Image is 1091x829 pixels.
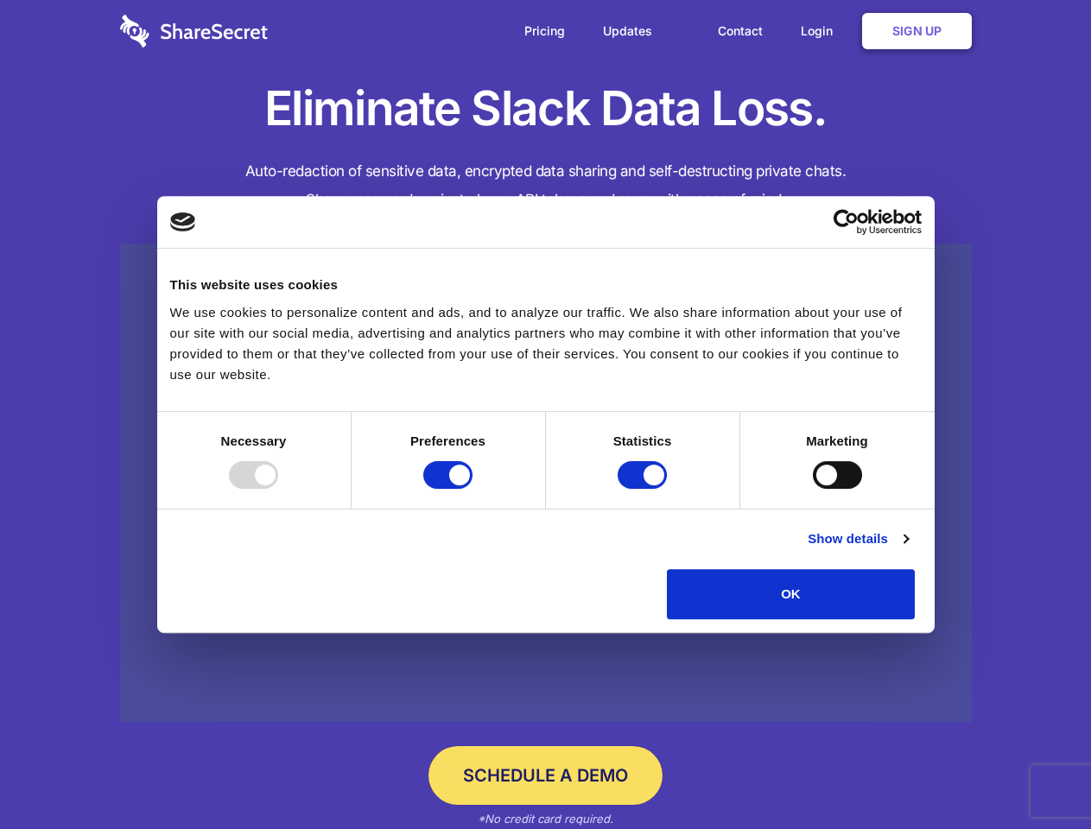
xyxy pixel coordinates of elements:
a: Wistia video thumbnail [120,244,972,723]
strong: Marketing [806,433,868,448]
div: This website uses cookies [170,275,922,295]
img: logo [170,212,196,231]
a: Sign Up [862,13,972,49]
strong: Necessary [221,433,287,448]
h4: Auto-redaction of sensitive data, encrypted data sharing and self-destructing private chats. Shar... [120,157,972,214]
div: We use cookies to personalize content and ads, and to analyze our traffic. We also share informat... [170,302,922,385]
a: Pricing [507,4,582,58]
button: OK [667,569,915,619]
strong: Preferences [410,433,485,448]
a: Show details [808,528,908,549]
a: Schedule a Demo [428,746,663,805]
a: Contact [701,4,780,58]
a: Usercentrics Cookiebot - opens in a new window [771,209,922,235]
img: logo-wordmark-white-trans-d4663122ce5f474addd5e946df7df03e33cb6a1c49d2221995e7729f52c070b2.svg [120,15,268,47]
a: Login [783,4,859,58]
em: *No credit card required. [478,812,613,826]
strong: Statistics [613,433,672,448]
h1: Eliminate Slack Data Loss. [120,78,972,140]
